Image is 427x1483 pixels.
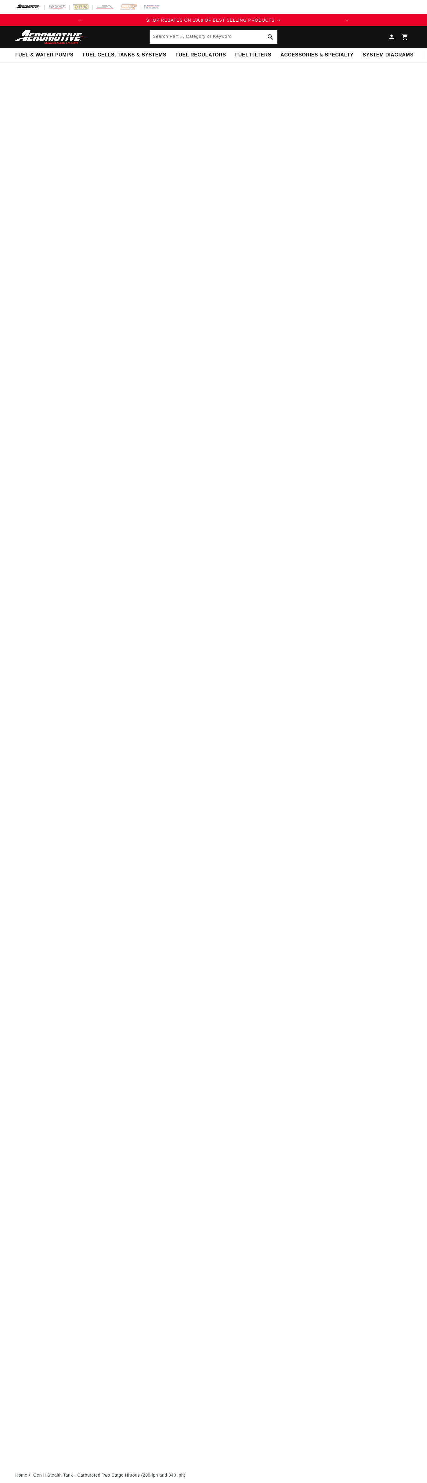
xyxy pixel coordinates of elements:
[83,52,166,58] span: Fuel Cells, Tanks & Systems
[276,48,358,62] summary: Accessories & Specialty
[78,48,171,62] summary: Fuel Cells, Tanks & Systems
[13,30,89,44] img: Aeromotive
[74,14,86,26] button: Translation missing: en.sections.announcements.previous_announcement
[11,48,78,62] summary: Fuel & Water Pumps
[33,1472,186,1478] li: Gen II Stealth Tank - Carbureted Two Stage Nitrous (200 lph and 340 lph)
[280,52,353,58] span: Accessories & Specialty
[86,17,341,23] div: 1 of 2
[341,14,353,26] button: Translation missing: en.sections.announcements.next_announcement
[15,1472,412,1478] nav: breadcrumbs
[235,52,271,58] span: Fuel Filters
[171,48,230,62] summary: Fuel Regulators
[15,52,74,58] span: Fuel & Water Pumps
[150,30,277,44] input: Search Part #, Category or Keyword
[264,30,277,44] button: Search Part #, Category or Keyword
[363,52,413,58] span: System Diagrams
[86,17,341,23] a: SHOP REBATES ON 100s OF BEST SELLING PRODUCTS
[146,18,275,23] span: SHOP REBATES ON 100s OF BEST SELLING PRODUCTS
[15,1472,27,1478] a: Home
[176,52,226,58] span: Fuel Regulators
[358,48,418,62] summary: System Diagrams
[230,48,276,62] summary: Fuel Filters
[86,17,341,23] div: Announcement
